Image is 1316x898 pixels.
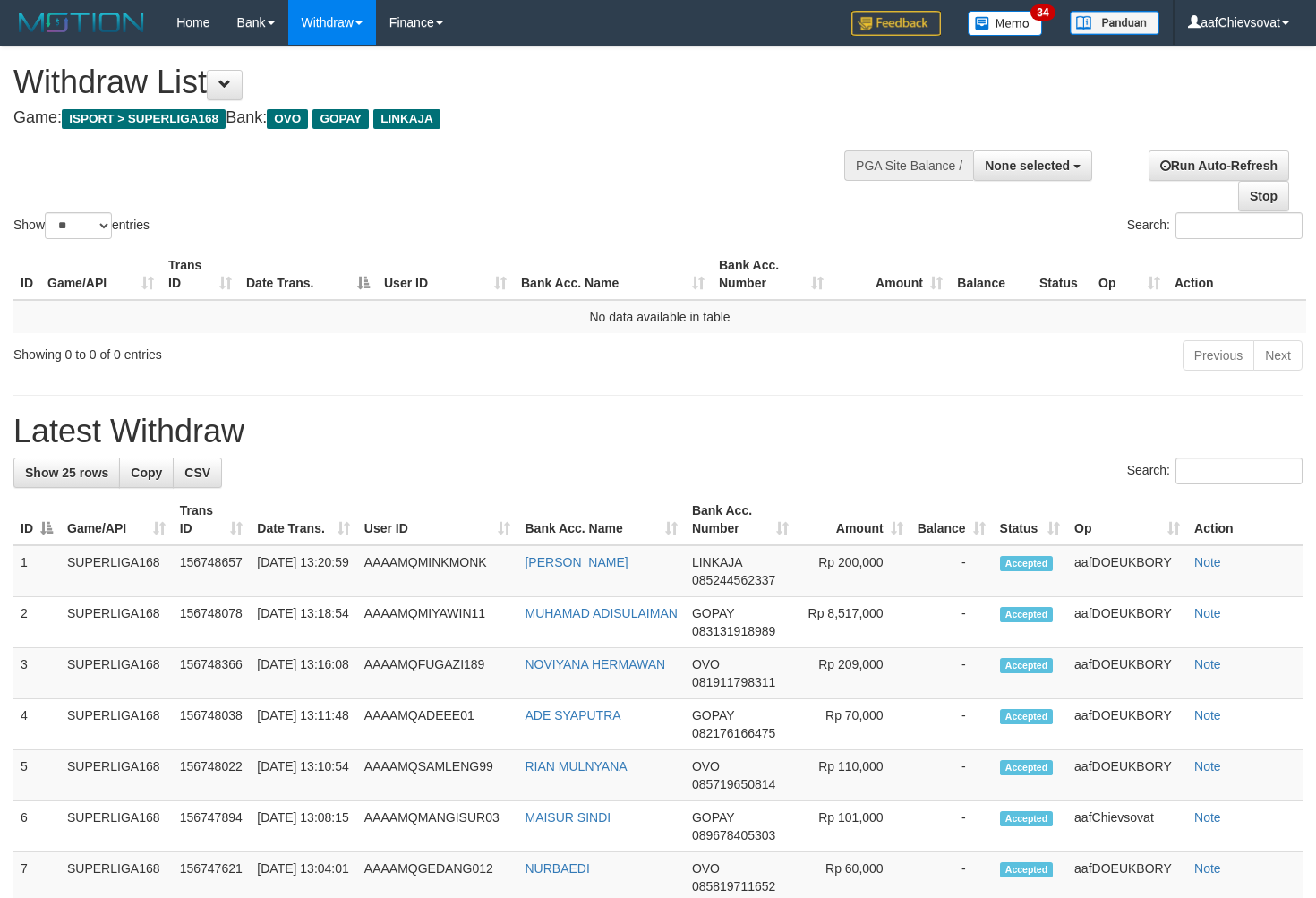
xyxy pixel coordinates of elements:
a: Note [1194,708,1221,723]
h1: Latest Withdraw [13,414,1303,449]
td: AAAAMQMINKMONK [357,545,518,597]
td: - [910,545,993,597]
th: Game/API: activate to sort column ascending [60,494,173,545]
span: Copy [131,466,162,480]
span: GOPAY [692,606,734,620]
th: ID: activate to sort column descending [13,494,60,545]
td: aafDOEUKBORY [1067,597,1187,648]
span: GOPAY [312,109,369,129]
th: Balance [950,249,1032,300]
td: 5 [13,750,60,801]
span: Copy 082176166475 to clipboard [692,726,775,740]
th: Game/API: activate to sort column ascending [40,249,161,300]
a: Note [1194,555,1221,569]
th: Bank Acc. Number: activate to sort column ascending [685,494,796,545]
label: Search: [1127,212,1303,239]
td: SUPERLIGA168 [60,699,173,750]
td: AAAAMQMIYAWIN11 [357,597,518,648]
td: AAAAMQMANGISUR03 [357,801,518,852]
th: Balance: activate to sort column ascending [910,494,993,545]
span: Copy 085819711652 to clipboard [692,879,775,894]
td: Rp 200,000 [796,545,910,597]
th: Trans ID: activate to sort column ascending [173,494,251,545]
a: Stop [1238,181,1289,211]
td: 156748657 [173,545,251,597]
span: LINKAJA [373,109,440,129]
button: None selected [973,150,1092,181]
span: OVO [267,109,308,129]
td: [DATE] 13:16:08 [250,648,356,699]
span: Accepted [1000,556,1054,571]
a: ADE SYAPUTRA [525,708,620,723]
span: Accepted [1000,760,1054,775]
label: Search: [1127,458,1303,484]
a: Next [1253,340,1303,371]
img: Feedback.jpg [851,11,941,36]
th: Op: activate to sort column ascending [1091,249,1167,300]
td: Rp 70,000 [796,699,910,750]
th: Bank Acc. Name: activate to sort column ascending [517,494,684,545]
span: Accepted [1000,811,1054,826]
span: ISPORT > SUPERLIGA168 [62,109,226,129]
a: Run Auto-Refresh [1149,150,1289,181]
td: Rp 101,000 [796,801,910,852]
div: Showing 0 to 0 of 0 entries [13,338,535,363]
a: Note [1194,606,1221,620]
a: MUHAMAD ADISULAIMAN [525,606,677,620]
td: SUPERLIGA168 [60,648,173,699]
img: panduan.png [1070,11,1159,35]
td: Rp 209,000 [796,648,910,699]
td: Rp 8,517,000 [796,597,910,648]
th: Action [1167,249,1306,300]
td: Rp 110,000 [796,750,910,801]
span: Accepted [1000,862,1054,877]
select: Showentries [45,212,112,239]
a: RIAN MULNYANA [525,759,627,774]
span: Copy 081911798311 to clipboard [692,675,775,689]
td: - [910,801,993,852]
div: PGA Site Balance / [844,150,973,181]
span: Accepted [1000,607,1054,622]
th: Date Trans.: activate to sort column ascending [250,494,356,545]
input: Search: [1175,458,1303,484]
td: 3 [13,648,60,699]
td: AAAAMQADEEE01 [357,699,518,750]
th: Status: activate to sort column ascending [993,494,1068,545]
th: Bank Acc. Number: activate to sort column ascending [712,249,831,300]
a: Copy [119,458,174,488]
td: 156748078 [173,597,251,648]
span: Accepted [1000,709,1054,724]
td: aafDOEUKBORY [1067,699,1187,750]
td: [DATE] 13:18:54 [250,597,356,648]
td: - [910,699,993,750]
a: NURBAEDI [525,861,589,876]
td: [DATE] 13:10:54 [250,750,356,801]
h1: Withdraw List [13,64,859,100]
a: Show 25 rows [13,458,120,488]
a: MAISUR SINDI [525,810,611,825]
td: 156748366 [173,648,251,699]
img: MOTION_logo.png [13,9,150,36]
a: CSV [173,458,222,488]
img: Button%20Memo.svg [968,11,1043,36]
td: 1 [13,545,60,597]
td: AAAAMQFUGAZI189 [357,648,518,699]
td: aafDOEUKBORY [1067,648,1187,699]
td: 156747894 [173,801,251,852]
th: Trans ID: activate to sort column ascending [161,249,239,300]
td: - [910,597,993,648]
span: Accepted [1000,658,1054,673]
span: Copy 085719650814 to clipboard [692,777,775,791]
th: Bank Acc. Name: activate to sort column ascending [514,249,712,300]
td: SUPERLIGA168 [60,545,173,597]
td: 156748038 [173,699,251,750]
span: OVO [692,861,720,876]
input: Search: [1175,212,1303,239]
td: 4 [13,699,60,750]
td: SUPERLIGA168 [60,801,173,852]
td: No data available in table [13,300,1306,333]
td: aafChievsovat [1067,801,1187,852]
span: LINKAJA [692,555,742,569]
th: User ID: activate to sort column ascending [377,249,514,300]
span: CSV [184,466,210,480]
